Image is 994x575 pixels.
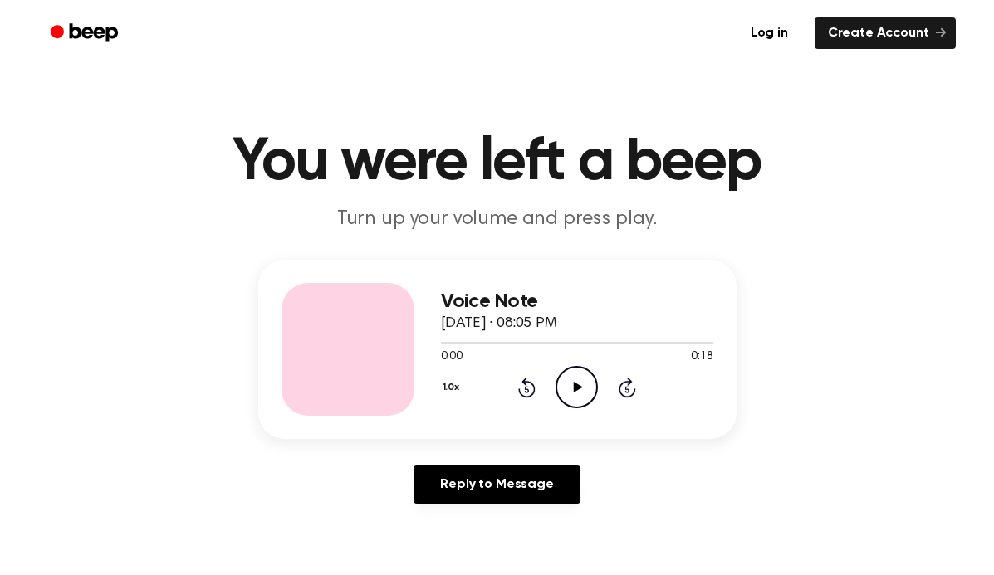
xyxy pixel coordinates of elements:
[734,14,805,52] a: Log in
[441,348,463,366] span: 0:00
[179,206,816,233] p: Turn up your volume and press play.
[441,373,466,402] button: 1.0x
[39,17,133,50] a: Beep
[691,348,712,366] span: 0:18
[815,17,956,49] a: Create Account
[72,133,923,192] h1: You were left a beep
[441,316,557,331] span: [DATE] · 08:05 PM
[441,290,713,313] h3: Voice Note
[414,465,580,504] a: Reply to Message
